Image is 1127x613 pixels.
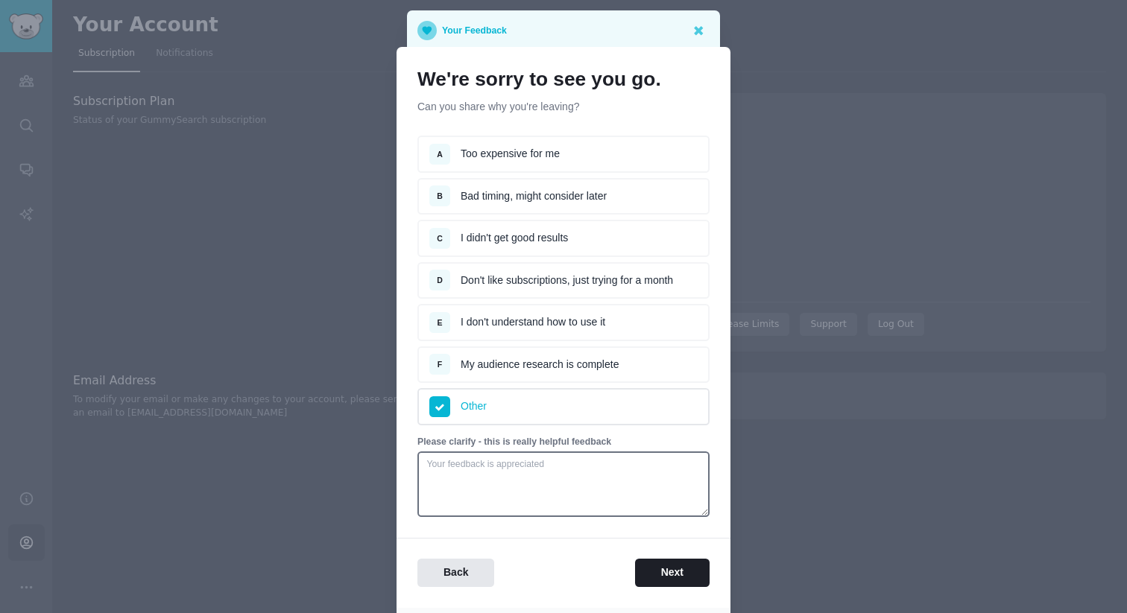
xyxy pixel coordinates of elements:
h1: We're sorry to see you go. [417,68,710,92]
p: Can you share why you're leaving? [417,99,710,115]
p: Your Feedback [442,21,507,40]
p: Please clarify - this is really helpful feedback [417,436,710,449]
span: E [437,318,442,327]
button: Next [635,559,710,588]
span: C [437,234,443,243]
span: B [437,191,443,200]
span: D [437,276,443,285]
button: Back [417,559,494,588]
span: A [437,150,443,159]
span: F [438,360,442,369]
